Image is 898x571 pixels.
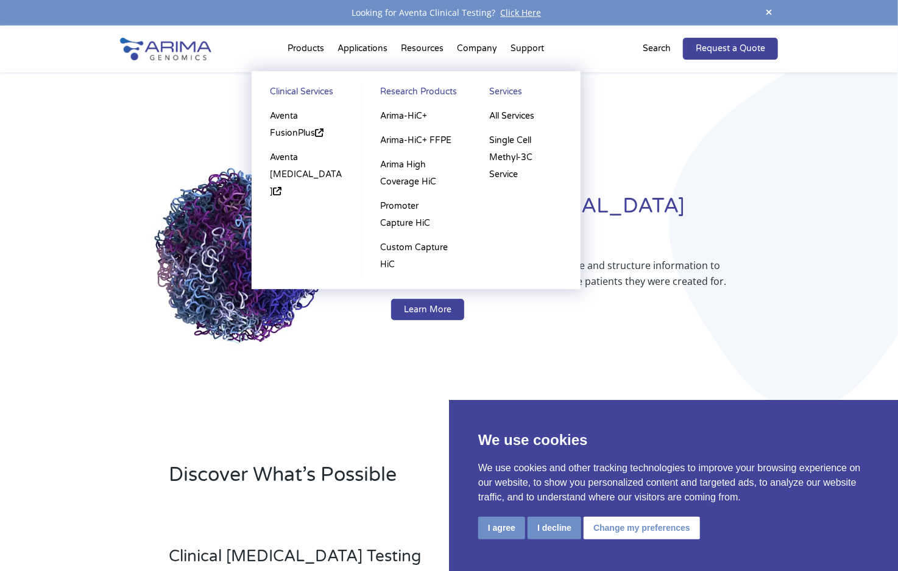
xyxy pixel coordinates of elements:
[374,236,459,277] a: Custom Capture HiC
[683,38,778,60] a: Request a Quote
[374,104,459,128] a: Arima-HiC+
[264,145,349,204] a: Aventa [MEDICAL_DATA]
[120,38,211,60] img: Arima-Genomics-logo
[643,41,671,57] p: Search
[374,194,459,236] a: Promoter Capture HiC
[478,517,525,539] button: I agree
[374,83,459,104] a: Research Products
[391,192,778,257] h1: Redefining [MEDICAL_DATA] Diagnostics
[496,7,546,18] a: Click Here
[483,104,568,128] a: All Services
[483,83,568,104] a: Services
[264,83,349,104] a: Clinical Services
[374,153,459,194] a: Arima High Coverage HiC
[374,128,459,153] a: Arima-HiC+ FFPE
[169,461,604,498] h2: Discover What’s Possible
[264,104,349,145] a: Aventa FusionPlus
[478,461,869,505] p: We use cookies and other tracking technologies to improve your browsing experience on our website...
[120,5,778,21] div: Looking for Aventa Clinical Testing?
[478,429,869,451] p: We use cookies
[483,128,568,187] a: Single Cell Methyl-3C Service
[528,517,581,539] button: I decline
[391,299,464,321] a: Learn More
[584,517,700,539] button: Change my preferences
